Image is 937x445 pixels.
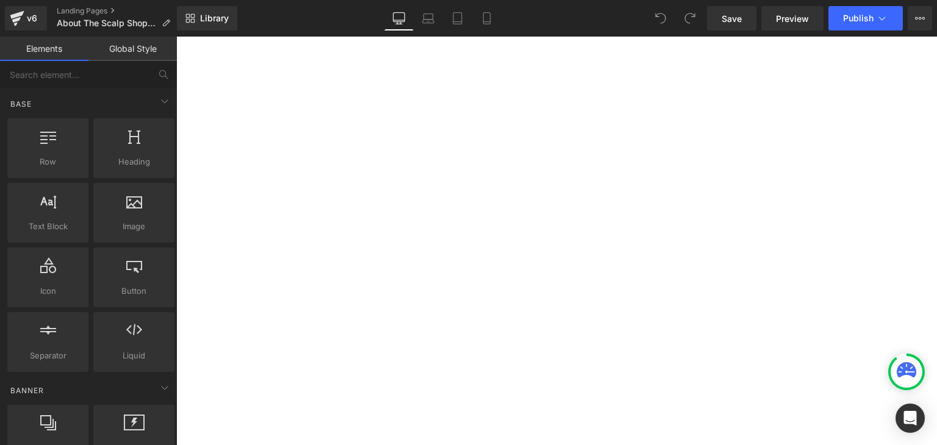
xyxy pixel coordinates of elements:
[97,155,171,168] span: Heading
[24,10,40,26] div: v6
[678,6,702,30] button: Redo
[761,6,824,30] a: Preview
[9,98,33,110] span: Base
[896,404,925,433] div: Open Intercom Messenger
[11,220,85,233] span: Text Block
[722,12,742,25] span: Save
[97,285,171,297] span: Button
[57,6,180,16] a: Landing Pages
[11,155,85,168] span: Row
[11,349,85,362] span: Separator
[97,220,171,233] span: Image
[472,6,501,30] a: Mobile
[843,13,874,23] span: Publish
[57,18,157,28] span: About The Scalp Shop SG
[11,285,85,297] span: Icon
[9,385,45,396] span: Banner
[828,6,903,30] button: Publish
[177,6,237,30] a: New Library
[384,6,414,30] a: Desktop
[776,12,809,25] span: Preview
[97,349,171,362] span: Liquid
[200,13,229,24] span: Library
[414,6,443,30] a: Laptop
[443,6,472,30] a: Tablet
[5,6,47,30] a: v6
[908,6,932,30] button: More
[648,6,673,30] button: Undo
[88,37,177,61] a: Global Style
